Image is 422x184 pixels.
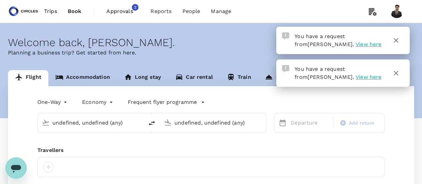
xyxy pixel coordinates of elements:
[211,7,231,15] span: Manage
[349,120,375,127] span: Add return
[139,122,140,123] button: Open
[52,118,130,128] input: Depart from
[295,33,354,47] span: You have a request from .
[44,7,57,15] span: Trips
[390,5,403,18] img: Hassan Mujtaba
[308,41,353,47] span: [PERSON_NAME]
[8,49,414,57] p: Planning a business trip? Get started from here.
[132,4,138,11] span: 2
[8,70,48,86] a: Flight
[182,7,200,15] span: People
[82,97,114,108] div: Economy
[8,4,39,19] img: Circles
[128,98,197,106] p: Frequent flyer programme
[5,157,27,179] iframe: Button to launch messaging window
[291,119,329,127] p: Departure
[356,74,381,80] span: View here
[8,36,414,49] div: Welcome back , [PERSON_NAME] .
[308,74,353,80] span: [PERSON_NAME]
[128,98,205,106] button: Frequent flyer programme
[282,32,289,40] img: Approval Request
[37,146,385,154] div: Travellers
[220,70,258,86] a: Train
[37,97,69,108] div: One-Way
[168,70,220,86] a: Car rental
[282,65,289,72] img: Approval Request
[174,118,252,128] input: Going to
[356,41,381,47] span: View here
[144,115,160,131] button: delete
[117,70,168,86] a: Long stay
[258,70,309,86] a: Concierge
[261,122,263,123] button: Open
[68,7,82,15] span: Book
[48,70,117,86] a: Accommodation
[150,7,171,15] span: Reports
[106,7,140,15] span: Approvals
[295,66,354,80] span: You have a request from .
